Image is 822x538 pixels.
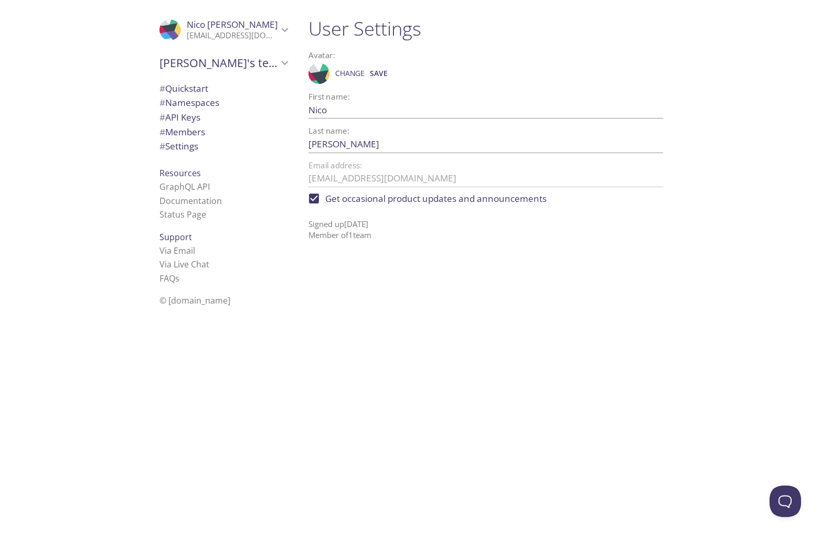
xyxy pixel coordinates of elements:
span: [PERSON_NAME]'s team [159,56,278,70]
span: # [159,96,165,109]
p: Signed up [DATE] Member of 1 team [308,210,663,241]
span: Get occasional product updates and announcements [325,192,547,206]
label: Avatar: [308,51,621,59]
div: Quickstart [151,81,296,96]
span: Settings [159,140,198,152]
a: Documentation [159,195,222,207]
label: Email address: [308,162,362,169]
span: Members [159,126,205,138]
a: Via Email [159,245,195,256]
span: Resources [159,167,201,179]
span: API Keys [159,111,200,123]
div: API Keys [151,110,296,125]
span: Nico [PERSON_NAME] [187,18,278,30]
span: Save [370,67,388,80]
a: Status Page [159,209,206,220]
span: # [159,140,165,152]
span: Support [159,231,192,243]
a: Via Live Chat [159,259,209,270]
div: Nico Rossi [151,13,296,47]
span: s [175,273,179,284]
button: Save [367,65,390,82]
span: Quickstart [159,82,208,94]
span: # [159,126,165,138]
span: # [159,82,165,94]
button: Change [333,65,367,82]
span: © [DOMAIN_NAME] [159,295,230,306]
div: Contact us if you need to change your email [308,162,663,187]
label: Last name: [308,127,349,135]
a: GraphQL API [159,181,210,192]
div: Namespaces [151,95,296,110]
span: Namespaces [159,96,219,109]
a: FAQ [159,273,179,284]
h1: User Settings [308,17,663,40]
div: Members [151,125,296,139]
span: # [159,111,165,123]
span: Change [335,67,365,80]
div: Team Settings [151,139,296,154]
p: [EMAIL_ADDRESS][DOMAIN_NAME] [187,30,278,41]
iframe: Help Scout Beacon - Open [770,486,801,517]
div: Nico's team [151,49,296,77]
label: First name: [308,93,350,101]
